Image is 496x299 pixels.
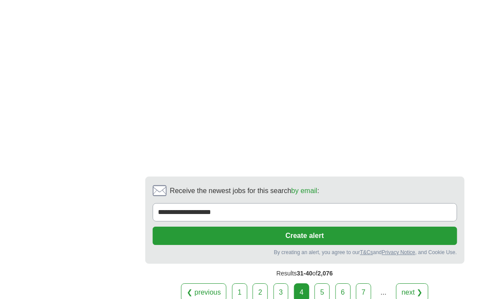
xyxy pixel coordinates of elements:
[297,270,313,277] span: 31-40
[318,270,333,277] span: 2,076
[170,186,319,196] span: Receive the newest jobs for this search :
[291,187,318,194] a: by email
[153,227,457,245] button: Create alert
[382,249,415,255] a: Privacy Notice
[360,249,373,255] a: T&Cs
[145,264,465,283] div: Results of
[153,248,457,256] div: By creating an alert, you agree to our and , and Cookie Use.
